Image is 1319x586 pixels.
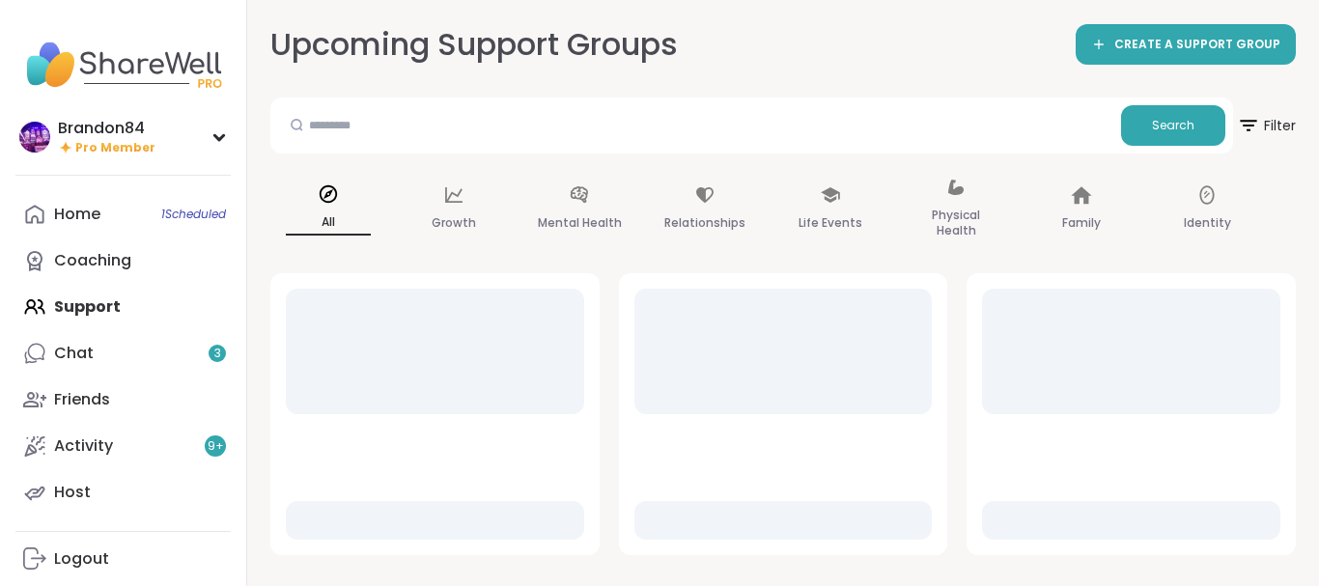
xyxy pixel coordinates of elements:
[19,122,50,153] img: Brandon84
[1237,102,1296,149] span: Filter
[1114,37,1280,53] span: CREATE A SUPPORT GROUP
[58,118,155,139] div: Brandon84
[15,377,231,423] a: Friends
[54,343,94,364] div: Chat
[432,211,476,235] p: Growth
[208,438,224,455] span: 9 +
[1152,117,1194,134] span: Search
[15,237,231,284] a: Coaching
[15,31,231,98] img: ShareWell Nav Logo
[15,469,231,516] a: Host
[286,210,371,236] p: All
[214,346,221,362] span: 3
[15,536,231,582] a: Logout
[54,204,100,225] div: Home
[54,435,113,457] div: Activity
[54,389,110,410] div: Friends
[1184,211,1231,235] p: Identity
[1076,24,1296,65] a: CREATE A SUPPORT GROUP
[161,207,226,222] span: 1 Scheduled
[1062,211,1101,235] p: Family
[54,482,91,503] div: Host
[15,423,231,469] a: Activity9+
[1237,98,1296,153] button: Filter
[15,191,231,237] a: Home1Scheduled
[270,23,678,67] h2: Upcoming Support Groups
[538,211,622,235] p: Mental Health
[15,330,231,377] a: Chat3
[664,211,745,235] p: Relationships
[75,140,155,156] span: Pro Member
[54,250,131,271] div: Coaching
[799,211,862,235] p: Life Events
[54,548,109,570] div: Logout
[1121,105,1225,146] button: Search
[913,204,998,242] p: Physical Health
